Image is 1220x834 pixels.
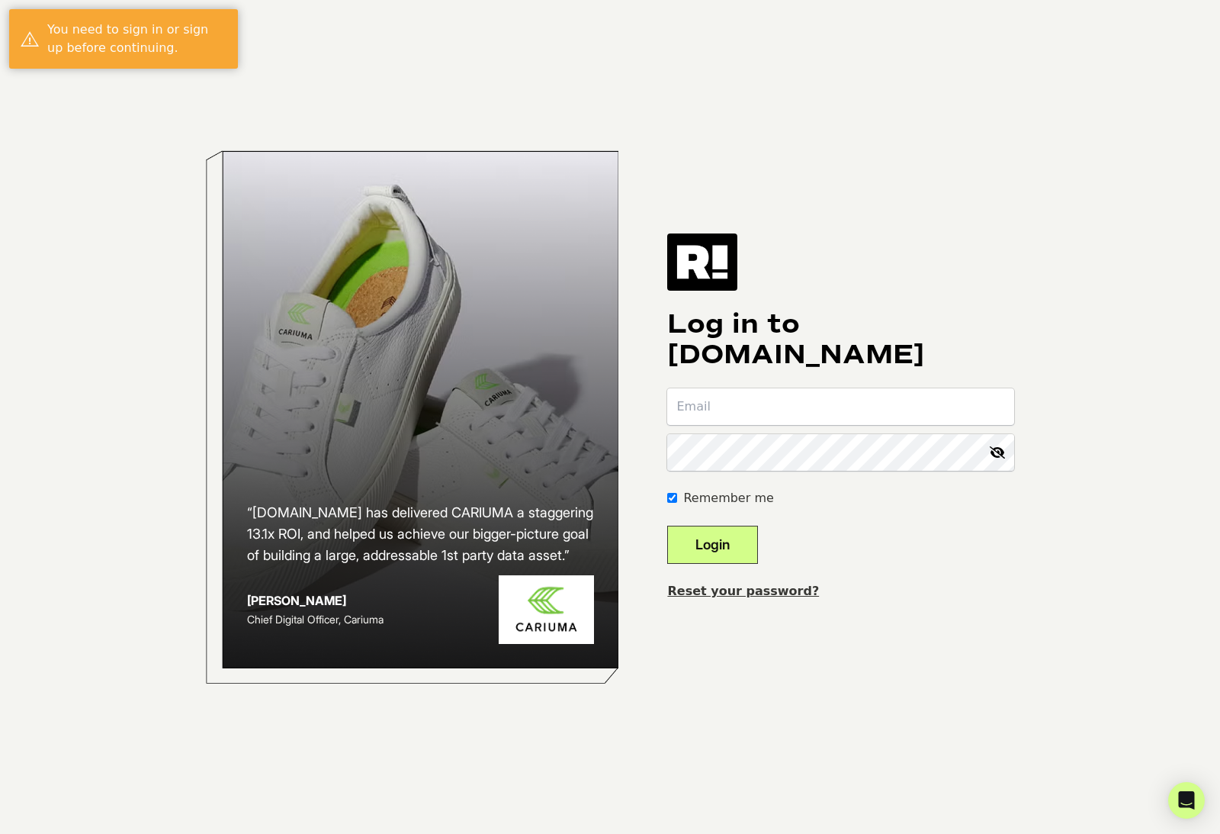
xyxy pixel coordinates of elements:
[667,526,758,564] button: Login
[683,489,773,507] label: Remember me
[667,309,1014,370] h1: Log in to [DOMAIN_NAME]
[1168,782,1205,819] div: Open Intercom Messenger
[667,233,737,290] img: Retention.com
[47,21,226,57] div: You need to sign in or sign up before continuing.
[247,502,595,566] h2: “[DOMAIN_NAME] has delivered CARIUMA a staggering 13.1x ROI, and helped us achieve our bigger-pic...
[499,575,594,645] img: Cariuma
[247,593,346,608] strong: [PERSON_NAME]
[667,584,819,598] a: Reset your password?
[247,613,384,626] span: Chief Digital Officer, Cariuma
[667,388,1014,425] input: Email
